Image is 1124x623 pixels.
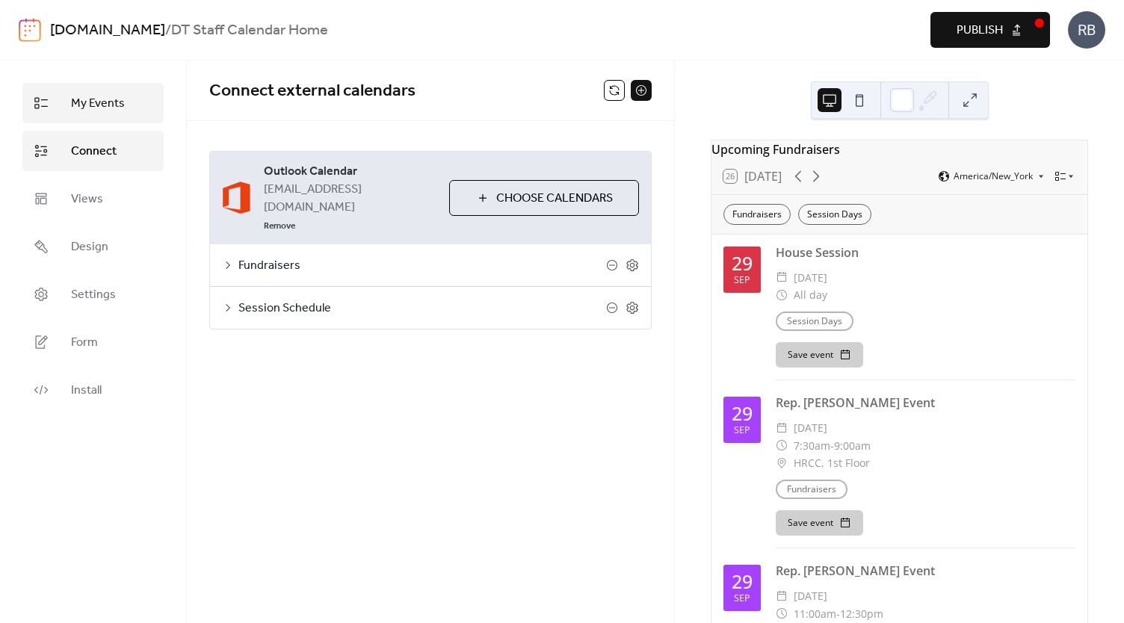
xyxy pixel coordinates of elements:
[238,257,606,275] span: Fundraisers
[222,181,252,216] img: outlook
[71,143,117,161] span: Connect
[794,419,827,437] span: [DATE]
[776,419,788,437] div: ​
[836,605,840,623] span: -
[264,181,437,217] span: [EMAIL_ADDRESS][DOMAIN_NAME]
[776,605,788,623] div: ​
[794,605,836,623] span: 11:00am
[209,75,416,108] span: Connect external calendars
[732,404,753,423] div: 29
[165,16,171,45] b: /
[840,605,883,623] span: 12:30pm
[957,22,1003,40] span: Publish
[830,437,834,455] span: -
[22,131,164,171] a: Connect
[834,437,871,455] span: 9:00am
[50,16,165,45] a: [DOMAIN_NAME]
[22,83,164,123] a: My Events
[776,394,1075,412] div: Rep. [PERSON_NAME] Event
[22,370,164,410] a: Install
[734,276,750,285] div: Sep
[776,437,788,455] div: ​
[732,254,753,273] div: 29
[776,454,788,472] div: ​
[776,587,788,605] div: ​
[22,274,164,314] a: Settings
[954,172,1033,181] span: America/New_York
[449,180,639,216] button: Choose Calendars
[798,204,871,225] div: Session Days
[22,179,164,219] a: Views
[22,226,164,267] a: Design
[71,190,103,208] span: Views
[71,382,102,400] span: Install
[723,204,791,225] div: Fundraisers
[71,95,125,113] span: My Events
[930,12,1050,48] button: Publish
[776,342,863,368] button: Save event
[19,18,41,42] img: logo
[794,587,827,605] span: [DATE]
[71,238,108,256] span: Design
[238,300,606,317] span: Session Schedule
[794,269,827,287] span: [DATE]
[22,322,164,362] a: Form
[794,286,827,304] span: All day
[264,220,295,232] span: Remove
[732,572,753,591] div: 29
[776,269,788,287] div: ​
[776,244,1075,261] div: House Session
[794,437,830,455] span: 7:30am
[776,562,1075,580] div: Rep. [PERSON_NAME] Event
[71,286,116,304] span: Settings
[776,286,788,304] div: ​
[776,510,863,536] button: Save event
[1068,11,1105,49] div: RB
[734,426,750,436] div: Sep
[71,334,98,352] span: Form
[496,190,613,208] span: Choose Calendars
[734,594,750,604] div: Sep
[711,140,1087,158] div: Upcoming Fundraisers
[264,163,437,181] span: Outlook Calendar
[794,454,870,472] span: HRCC, 1st Floor
[171,16,328,45] b: DT Staff Calendar Home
